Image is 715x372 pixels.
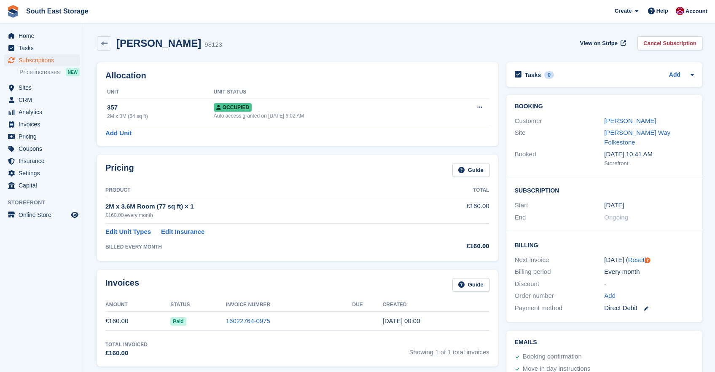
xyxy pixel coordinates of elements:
div: Every month [604,267,694,277]
a: View on Stripe [577,36,628,50]
div: Total Invoiced [105,341,148,348]
span: Subscriptions [19,54,69,66]
span: Online Store [19,209,69,221]
span: Analytics [19,106,69,118]
a: Add [604,291,616,301]
a: Guide [452,278,489,292]
div: Start [515,201,605,210]
th: Total [417,184,489,197]
div: £160.00 every month [105,211,417,219]
a: Add Unit [105,128,132,138]
span: Showing 1 of 1 total invoices [409,341,489,358]
h2: [PERSON_NAME] [116,37,201,49]
a: menu [4,118,80,130]
span: Capital [19,179,69,191]
div: Booking confirmation [523,352,582,362]
span: Sites [19,82,69,94]
span: Help [656,7,668,15]
div: Tooltip anchor [644,257,651,264]
h2: Subscription [515,186,694,194]
div: Order number [515,291,605,301]
a: Edit Unit Types [105,227,151,237]
a: menu [4,54,80,66]
a: menu [4,179,80,191]
time: 2025-07-31 23:00:00 UTC [604,201,624,210]
div: Direct Debit [604,303,694,313]
span: Account [685,7,707,16]
div: 357 [107,103,214,112]
a: Preview store [70,210,80,220]
div: £160.00 [105,348,148,358]
th: Amount [105,298,170,312]
a: menu [4,106,80,118]
a: menu [4,82,80,94]
time: 2025-07-31 23:00:25 UTC [383,317,420,324]
span: Pricing [19,131,69,142]
div: 98123 [204,40,222,50]
a: menu [4,143,80,155]
a: menu [4,167,80,179]
h2: Allocation [105,71,489,80]
span: Price increases [19,68,60,76]
span: Home [19,30,69,42]
a: menu [4,155,80,167]
h2: Tasks [525,71,541,79]
div: NEW [66,68,80,76]
a: menu [4,30,80,42]
a: menu [4,42,80,54]
a: South East Storage [23,4,92,18]
a: Price increases NEW [19,67,80,77]
h2: Billing [515,241,694,249]
span: Tasks [19,42,69,54]
a: Guide [452,163,489,177]
span: Ongoing [604,214,628,221]
span: Settings [19,167,69,179]
span: CRM [19,94,69,106]
th: Status [170,298,226,312]
a: Edit Insurance [161,227,204,237]
img: Roger Norris [676,7,684,15]
a: Cancel Subscription [637,36,702,50]
span: Invoices [19,118,69,130]
th: Product [105,184,417,197]
div: [DATE] 10:41 AM [604,150,694,159]
div: End [515,213,605,222]
div: - [604,279,694,289]
h2: Pricing [105,163,134,177]
div: Next invoice [515,255,605,265]
span: View on Stripe [580,39,618,48]
a: menu [4,131,80,142]
th: Unit Status [214,86,444,99]
div: Payment method [515,303,605,313]
span: Occupied [214,103,252,112]
a: 16022764-0975 [226,317,270,324]
span: Storefront [8,198,84,207]
span: Coupons [19,143,69,155]
div: Discount [515,279,605,289]
div: [DATE] ( ) [604,255,694,265]
img: stora-icon-8386f47178a22dfd0bd8f6a31ec36ba5ce8667c1dd55bd0f319d3a0aa187defe.svg [7,5,19,18]
a: Reset [628,256,645,263]
div: Site [515,128,605,147]
div: Booked [515,150,605,167]
div: Auto access granted on [DATE] 6:02 AM [214,112,444,120]
span: Insurance [19,155,69,167]
div: Storefront [604,159,694,168]
div: BILLED EVERY MONTH [105,243,417,251]
h2: Booking [515,103,694,110]
th: Due [352,298,383,312]
th: Unit [105,86,214,99]
td: £160.00 [105,312,170,331]
td: £160.00 [417,197,489,223]
div: £160.00 [417,241,489,251]
span: Paid [170,317,186,326]
h2: Emails [515,339,694,346]
div: Customer [515,116,605,126]
h2: Invoices [105,278,139,292]
a: [PERSON_NAME] Way Folkestone [604,129,670,146]
a: [PERSON_NAME] [604,117,656,124]
div: 0 [544,71,554,79]
div: 2M x 3M (64 sq ft) [107,112,214,120]
a: menu [4,209,80,221]
div: 2M x 3.6M Room (77 sq ft) × 1 [105,202,417,211]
